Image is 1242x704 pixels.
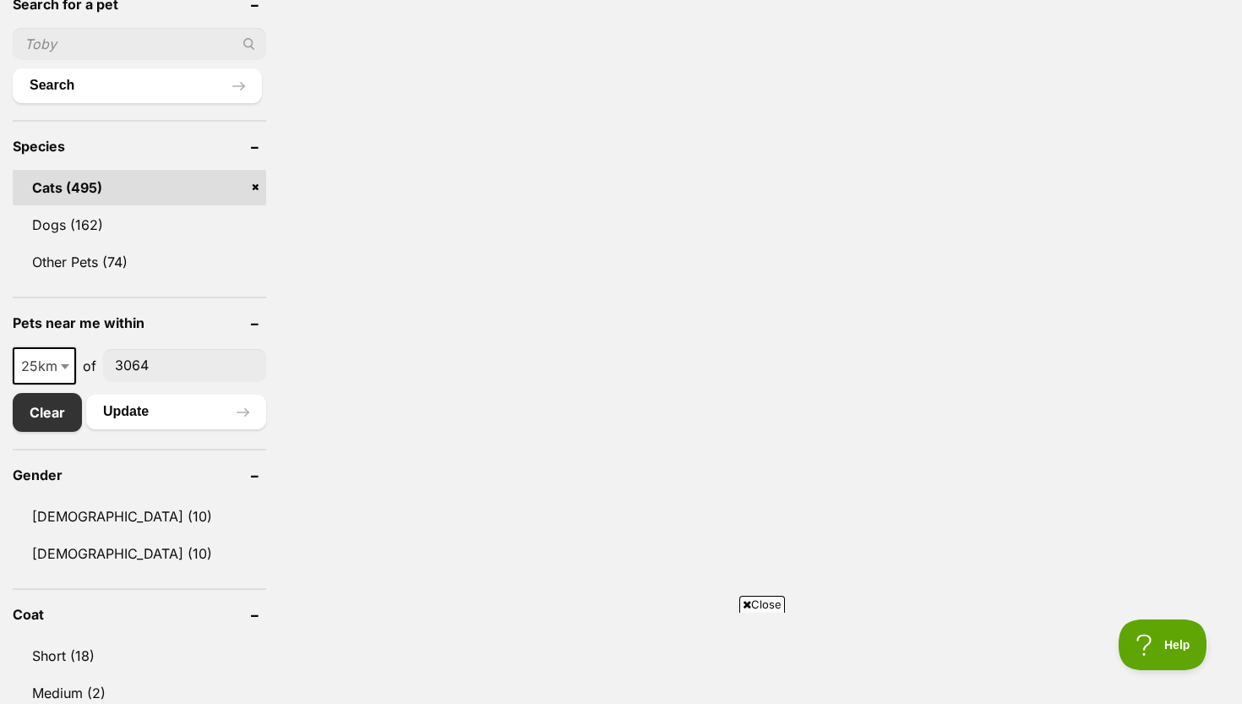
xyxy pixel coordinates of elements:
button: Update [86,395,266,428]
button: Search [13,68,262,102]
iframe: Advertisement [211,619,1031,696]
input: Toby [13,28,266,60]
a: Dogs (162) [13,207,266,243]
a: [DEMOGRAPHIC_DATA] (10) [13,499,266,534]
span: 25km [13,347,76,385]
a: Cats (495) [13,170,266,205]
header: Coat [13,607,266,622]
header: Species [13,139,266,154]
a: Clear [13,393,82,432]
a: Other Pets (74) [13,244,266,280]
header: Gender [13,467,266,483]
a: Short (18) [13,638,266,674]
iframe: Help Scout Beacon - Open [1119,619,1208,670]
header: Pets near me within [13,315,266,330]
span: Close [739,596,785,613]
span: of [83,356,96,376]
span: 25km [14,354,74,378]
input: postcode [103,349,266,381]
a: [DEMOGRAPHIC_DATA] (10) [13,536,266,571]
